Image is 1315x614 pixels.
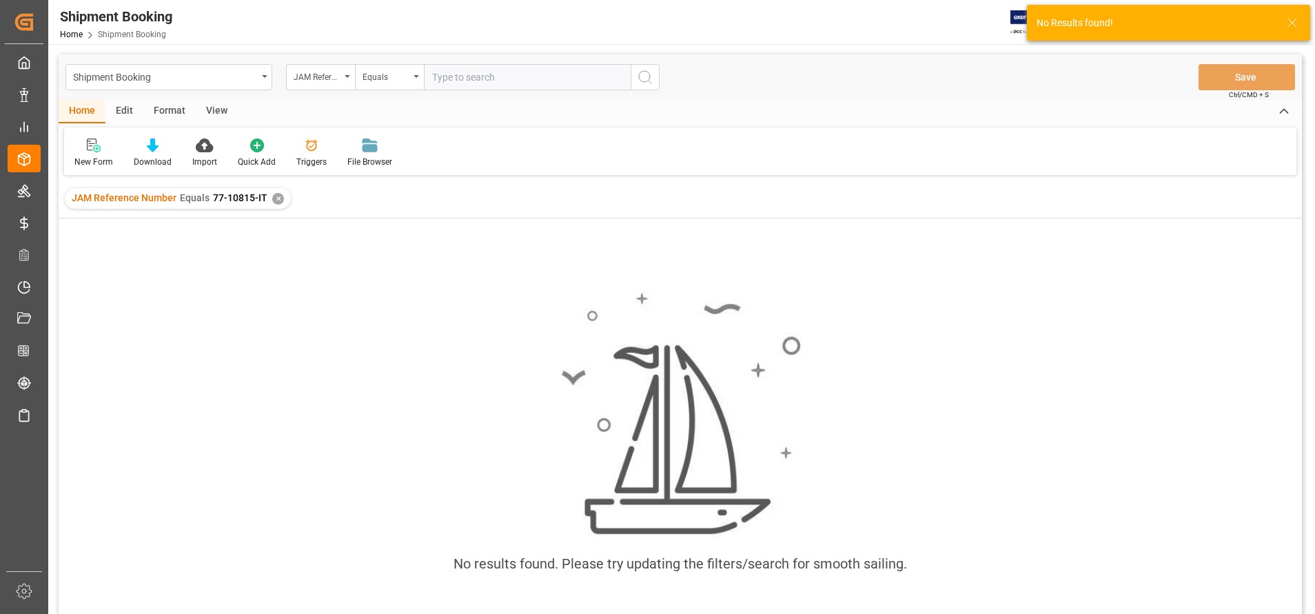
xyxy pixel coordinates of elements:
[286,64,355,90] button: open menu
[105,100,143,123] div: Edit
[272,193,284,205] div: ✕
[192,156,217,168] div: Import
[180,192,210,203] span: Equals
[1199,64,1295,90] button: Save
[1037,16,1274,30] div: No Results found!
[74,156,113,168] div: New Form
[560,291,801,536] img: smooth_sailing.jpeg
[213,192,267,203] span: 77-10815-IT
[60,30,83,39] a: Home
[631,64,660,90] button: search button
[60,6,172,27] div: Shipment Booking
[65,64,272,90] button: open menu
[363,68,409,83] div: Equals
[296,156,327,168] div: Triggers
[134,156,172,168] div: Download
[347,156,392,168] div: File Browser
[196,100,238,123] div: View
[73,68,257,85] div: Shipment Booking
[143,100,196,123] div: Format
[59,100,105,123] div: Home
[238,156,276,168] div: Quick Add
[424,64,631,90] input: Type to search
[1010,10,1058,34] img: Exertis%20JAM%20-%20Email%20Logo.jpg_1722504956.jpg
[355,64,424,90] button: open menu
[453,553,907,574] div: No results found. Please try updating the filters/search for smooth sailing.
[1229,90,1269,100] span: Ctrl/CMD + S
[72,192,176,203] span: JAM Reference Number
[294,68,340,83] div: JAM Reference Number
